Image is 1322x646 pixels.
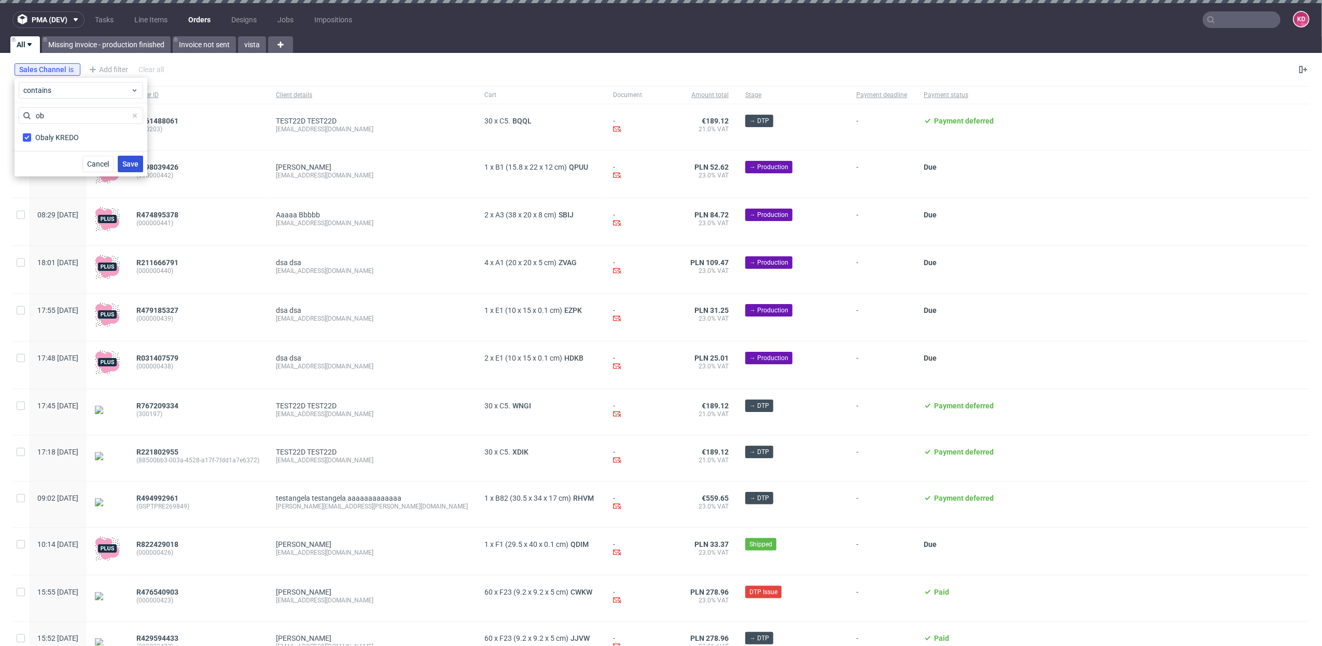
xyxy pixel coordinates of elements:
a: WNGI [510,402,533,410]
span: 15:55 [DATE] [37,588,78,596]
a: QPUU [567,163,590,171]
a: Invoice not sent [173,36,236,53]
span: (000000438) [136,362,259,370]
img: version_two_editor_design [95,452,120,460]
a: TEST22D TEST22D [276,448,337,456]
a: CWKW [568,588,594,596]
img: plus-icon.676465ae8f3a83198b3f.png [95,254,120,279]
a: R476540903 [136,588,180,596]
a: Jobs [271,11,300,28]
span: - [856,540,907,562]
span: (000000439) [136,314,259,323]
figcaption: KD [1294,12,1309,26]
a: EZPK [562,306,584,314]
span: E1 (10 x 15 x 0.1 cm) [495,354,562,362]
span: (000000441) [136,219,259,227]
span: (000000440) [136,267,259,275]
span: Due [924,354,937,362]
span: Paid [934,588,949,596]
div: - [613,540,674,558]
span: Stage [745,91,840,100]
span: 23.0% VAT [690,548,729,557]
div: - [613,494,674,512]
span: R031407579 [136,354,178,362]
span: → DTP [749,401,769,410]
span: Due [924,211,937,219]
span: Order ID [136,91,259,100]
a: TEST22D TEST22D [276,402,337,410]
span: PLN 31.25 [694,306,729,314]
span: 30 [484,402,493,410]
img: version_two_editor_design [95,406,120,414]
span: R767209334 [136,402,178,410]
a: vista [238,36,266,53]
span: Paid [934,634,949,642]
span: 30 [484,117,493,125]
span: 1 [484,494,489,502]
div: x [484,163,596,171]
span: (000000423) [136,596,259,604]
span: → DTP [749,447,769,457]
a: ZVAG [556,258,579,267]
a: JJVW [568,634,592,642]
span: 30 [484,448,493,456]
span: PLN 33.37 [694,540,729,548]
div: x [484,634,596,642]
span: 2 [484,211,489,219]
span: Due [924,540,937,548]
span: 23.0% VAT [690,596,729,604]
span: 21.0% VAT [690,125,729,133]
span: R476540903 [136,588,178,596]
span: 09:02 [DATE] [37,494,78,502]
a: R822429018 [136,540,180,548]
span: Payment status [924,91,994,100]
span: (000000426) [136,548,259,557]
div: Obaly KREDO [35,132,79,143]
div: x [484,258,596,267]
span: €559.65 [702,494,729,502]
span: (88500bb3-003a-4528-a17f-7fdd1a7e6372) [136,456,259,464]
a: QDIM [568,540,591,548]
span: 10:14 [DATE] [37,540,78,548]
a: dsa dsa [276,354,301,362]
div: - [613,117,674,135]
div: [EMAIL_ADDRESS][DOMAIN_NAME] [276,267,468,275]
span: - [856,494,907,515]
span: 08:29 [DATE] [37,211,78,219]
span: Payment deadline [856,91,907,100]
a: RHVM [571,494,596,502]
span: 1 [484,540,489,548]
a: R474895378 [136,211,180,219]
span: Sales Channel [19,65,68,74]
span: R822429018 [136,540,178,548]
span: F1 (29.5 x 40 x 0.1 cm) [495,540,568,548]
span: (300197) [136,410,259,418]
button: Cancel [82,156,114,172]
span: R494992961 [136,494,178,502]
span: 1 [484,306,489,314]
span: 23.0% VAT [690,219,729,227]
div: - [613,211,674,229]
a: HDKB [562,354,586,362]
a: Designs [225,11,263,28]
div: Clear all [136,62,166,77]
span: Due [924,258,937,267]
div: [EMAIL_ADDRESS][DOMAIN_NAME] [276,125,468,133]
span: → Production [749,353,788,363]
div: [EMAIL_ADDRESS][DOMAIN_NAME] [276,314,468,323]
a: R479185327 [136,306,180,314]
div: - [613,163,674,181]
a: R221802955 [136,448,180,456]
a: [PERSON_NAME] [276,634,331,642]
div: x [484,402,596,410]
span: 18:01 [DATE] [37,258,78,267]
span: C5. [499,117,510,125]
span: (000000442) [136,171,259,180]
div: [EMAIL_ADDRESS][DOMAIN_NAME] [276,596,468,604]
span: 23.0% VAT [690,502,729,511]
